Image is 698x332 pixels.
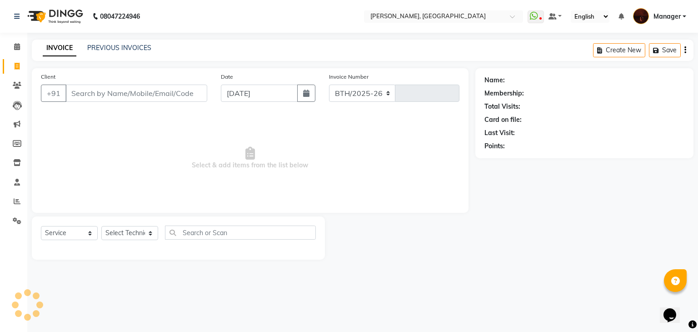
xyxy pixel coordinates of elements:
span: Manager [653,12,681,21]
iframe: chat widget [660,296,689,323]
div: Total Visits: [484,102,520,111]
button: +91 [41,85,66,102]
label: Invoice Number [329,73,369,81]
img: Manager [633,8,649,24]
div: Last Visit: [484,128,515,138]
div: Card on file: [484,115,522,125]
a: INVOICE [43,40,76,56]
input: Search or Scan [165,226,316,240]
span: Select & add items from the list below [41,113,459,204]
a: PREVIOUS INVOICES [87,44,151,52]
img: logo [23,4,85,29]
button: Create New [593,43,645,57]
label: Client [41,73,55,81]
label: Date [221,73,233,81]
div: Points: [484,141,505,151]
b: 08047224946 [100,4,140,29]
div: Name: [484,75,505,85]
button: Save [649,43,681,57]
div: Membership: [484,89,524,98]
input: Search by Name/Mobile/Email/Code [65,85,207,102]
